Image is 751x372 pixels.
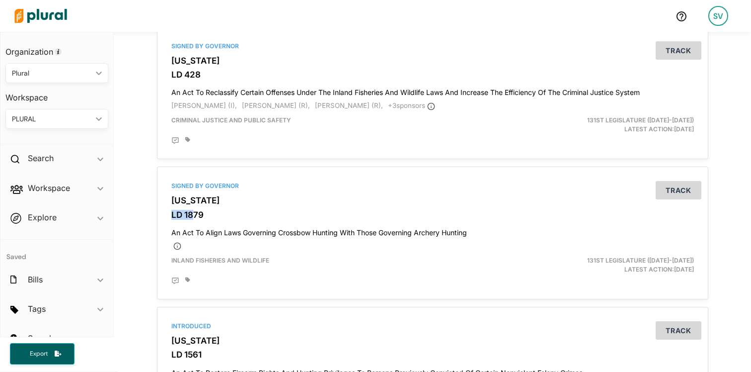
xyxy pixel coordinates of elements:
[54,47,63,56] div: Tooltip anchor
[522,256,701,274] div: Latest Action: [DATE]
[185,137,190,143] div: Add tags
[171,322,694,331] div: Introduced
[171,182,694,190] div: Signed by Governor
[656,41,701,60] button: Track
[315,101,383,109] span: [PERSON_NAME] (R),
[700,2,736,30] a: SV
[28,153,54,164] h2: Search
[587,116,694,124] span: 131st Legislature ([DATE]-[DATE])
[171,336,694,346] h3: [US_STATE]
[171,195,694,205] h3: [US_STATE]
[28,303,46,314] h2: Tags
[171,116,291,124] span: Criminal Justice and Public Safety
[242,101,310,109] span: [PERSON_NAME] (R),
[717,338,741,362] iframe: Intercom live chat
[171,277,179,285] div: Add Position Statement
[5,83,108,105] h3: Workspace
[28,333,62,344] h2: Searches
[656,321,701,340] button: Track
[171,84,694,97] h4: An Act To Reclassify Certain Offenses Under The Inland Fisheries And Wildlife Laws And Increase T...
[171,210,694,220] h3: LD 1879
[522,116,701,134] div: Latest Action: [DATE]
[28,212,57,223] h2: Explore
[10,343,75,365] button: Export
[28,183,70,193] h2: Workspace
[0,240,113,264] h4: Saved
[171,257,269,264] span: Inland Fisheries and Wildlife
[28,274,43,285] h2: Bills
[171,137,179,145] div: Add Position Statement
[171,224,694,237] h4: An Act To Align Laws Governing Crossbow Hunting With Those Governing Archery Hunting
[388,101,435,109] span: + 3 sponsor s
[12,68,92,79] div: Plural
[12,114,92,124] div: PLURAL
[708,6,728,26] div: SV
[185,277,190,283] div: Add tags
[171,42,694,51] div: Signed by Governor
[656,181,701,199] button: Track
[23,350,55,358] span: Export
[171,101,237,109] span: [PERSON_NAME] (I),
[171,70,694,80] h3: LD 428
[5,37,108,59] h3: Organization
[587,257,694,264] span: 131st Legislature ([DATE]-[DATE])
[171,350,694,360] h3: LD 1561
[171,56,694,66] h3: [US_STATE]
